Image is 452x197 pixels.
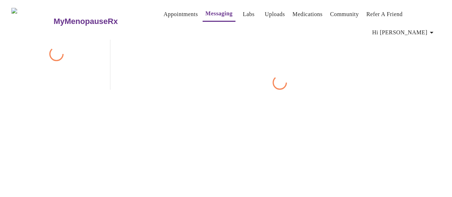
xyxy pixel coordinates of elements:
a: Medications [293,9,323,19]
button: Labs [237,7,260,21]
h3: MyMenopauseRx [54,17,118,26]
span: Hi [PERSON_NAME] [372,28,436,38]
a: MyMenopauseRx [53,9,146,34]
button: Hi [PERSON_NAME] [369,25,439,40]
a: Labs [243,9,255,19]
button: Uploads [262,7,288,21]
a: Appointments [164,9,198,19]
button: Appointments [161,7,201,21]
a: Community [330,9,359,19]
button: Community [327,7,362,21]
a: Uploads [265,9,285,19]
button: Refer a Friend [363,7,406,21]
button: Messaging [203,6,235,22]
img: MyMenopauseRx Logo [11,8,53,35]
button: Medications [290,7,326,21]
a: Refer a Friend [366,9,403,19]
a: Messaging [205,9,233,19]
